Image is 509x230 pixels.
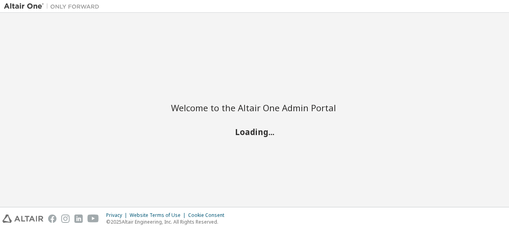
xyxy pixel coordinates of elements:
p: © 2025 Altair Engineering, Inc. All Rights Reserved. [106,218,229,225]
h2: Welcome to the Altair One Admin Portal [171,102,338,113]
div: Cookie Consent [188,212,229,218]
h2: Loading... [171,126,338,137]
div: Website Terms of Use [130,212,188,218]
img: youtube.svg [87,215,99,223]
div: Privacy [106,212,130,218]
img: facebook.svg [48,215,56,223]
img: altair_logo.svg [2,215,43,223]
img: linkedin.svg [74,215,83,223]
img: instagram.svg [61,215,70,223]
img: Altair One [4,2,103,10]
